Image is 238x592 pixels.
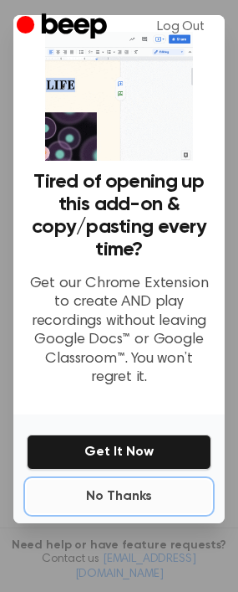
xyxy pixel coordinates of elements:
a: Beep [17,11,111,44]
p: Get our Chrome Extension to create AND play recordings without leaving Google Docs™ or Google Cla... [27,275,211,388]
h3: Tired of opening up this add-on & copy/pasting every time? [27,171,211,261]
button: No Thanks [27,480,211,513]
img: Beep extension in action [45,32,193,161]
button: Get It Now [27,435,211,470]
a: Log Out [140,7,221,47]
